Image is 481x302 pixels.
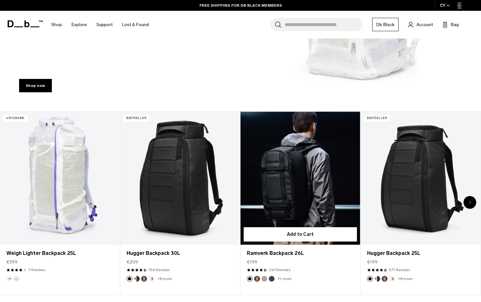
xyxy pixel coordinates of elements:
a: FREE SHIPPING FOR DB BLACK MEMBERS [199,3,282,8]
div: Next slide [464,196,476,209]
a: Ramverk Backpack 26L [240,112,360,245]
a: Account [408,21,433,28]
nav: Main Navigation [46,11,154,39]
button: Aurora [6,276,12,282]
button: Espresso [382,276,387,282]
p: Bestseller [123,115,150,122]
a: Support [96,13,113,36]
a: Hugger Backpack 30L [127,249,234,257]
a: Db Black [372,18,399,31]
a: 571 reviews [389,267,410,273]
p: 470 grams [3,115,27,122]
button: Espresso [141,276,147,282]
button: Add to Cart [244,227,357,242]
button: Black Out [247,276,253,282]
span: €399 [6,259,17,265]
a: +1 more [278,277,291,281]
p: Bestseller [364,115,390,122]
span: Bag [451,21,459,28]
button: Blue Hour [269,276,275,282]
button: Fogbow Beige [261,276,267,282]
a: Hugger Backpack 25L [367,249,474,257]
a: 756 reviews [149,267,170,273]
a: Weigh Lighter Backpack 25L [6,249,113,257]
span: €209 [127,259,138,265]
a: Shop now [19,79,52,92]
button: Cappuccino [134,276,140,282]
div: 3 / 20 [240,111,361,295]
a: Hugger Backpack 25L [361,112,480,245]
a: Hugger Backpack 30L [120,112,240,245]
div: 2 / 20 [120,111,240,295]
a: Lost & Found [122,13,149,36]
div: 4 / 20 [361,111,481,295]
a: 240 reviews [269,267,290,273]
button: Cappuccino [374,276,380,282]
span: Account [416,21,433,28]
button: Black Out [367,276,373,282]
a: Shop [51,13,62,36]
a: +8 more [398,277,412,281]
span: €199 [247,259,257,265]
span: €199 [367,259,378,265]
button: Diffusion [14,276,19,282]
button: Black Out [127,276,132,282]
a: 7 reviews [28,267,45,273]
button: Oatmilk [389,276,395,282]
a: Explore [72,13,87,36]
button: Espresso [254,276,260,282]
a: Ramverk Backpack 26L [247,249,354,257]
a: +8 more [157,277,172,281]
button: Oatmilk [149,276,154,282]
button: Bag [443,21,459,28]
